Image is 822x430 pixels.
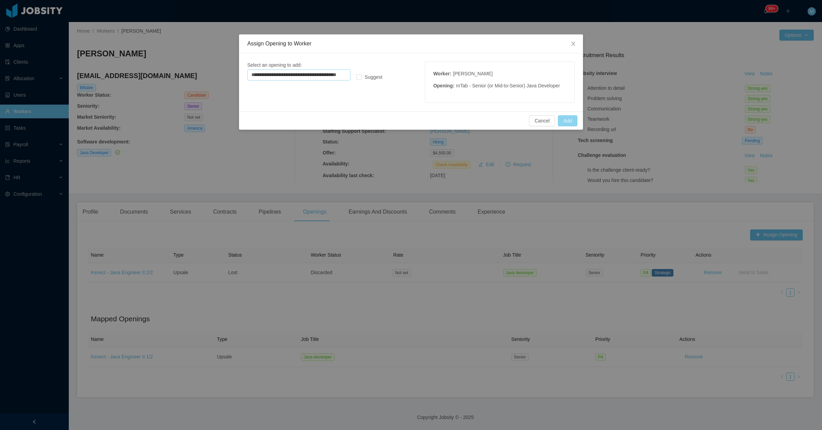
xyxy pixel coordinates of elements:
[433,83,454,88] strong: Opening :
[571,41,576,46] i: icon: close
[453,71,493,76] span: [PERSON_NAME]
[564,34,583,54] button: Close
[247,40,575,47] div: Assign Opening to Worker
[362,74,385,80] span: Suggest
[529,115,555,126] button: Cancel
[456,83,560,88] span: mTab - Senior (or Mid-to-Senior) Java Developer
[433,71,452,76] strong: Worker :
[247,62,302,68] span: Select an opening to add:
[558,115,577,126] button: Add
